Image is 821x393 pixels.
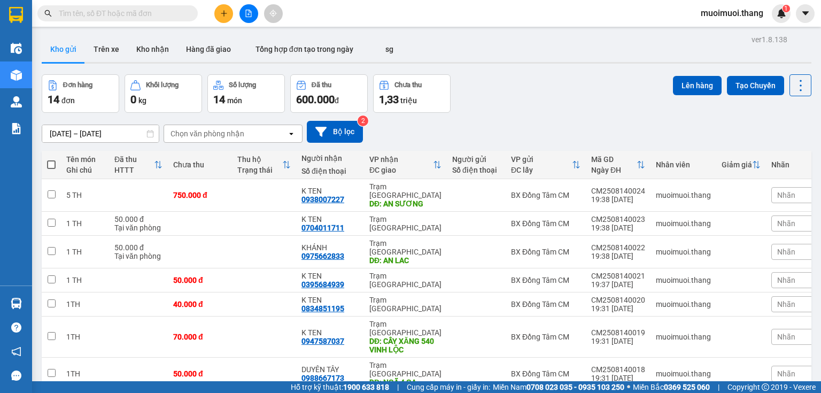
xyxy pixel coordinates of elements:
[173,276,227,284] div: 50.000 đ
[109,151,168,179] th: Toggle SortBy
[511,369,580,378] div: BX Đồng Tâm CM
[511,248,580,256] div: BX Đồng Tâm CM
[369,337,442,354] div: DĐ: CÂY XĂNG 540 VINH LỘC
[511,166,572,174] div: ĐC lấy
[777,9,786,18] img: icon-new-feature
[269,10,277,17] span: aim
[66,191,104,199] div: 5 TH
[673,76,722,95] button: Lên hàng
[452,155,500,164] div: Người gửi
[373,74,451,113] button: Chưa thu1,33 triệu
[301,243,359,252] div: KHÁNH
[591,166,637,174] div: Ngày ĐH
[358,115,368,126] sup: 2
[173,369,227,378] div: 50.000 đ
[591,272,645,280] div: CM2508140021
[85,36,128,62] button: Trên xe
[48,93,59,106] span: 14
[114,155,154,164] div: Đã thu
[138,96,146,105] span: kg
[245,10,252,17] span: file-add
[591,224,645,232] div: 19:38 [DATE]
[66,300,104,309] div: 1TH
[369,199,442,208] div: DĐ: AN SƯƠNG
[61,96,75,105] span: đơn
[301,337,344,345] div: 0947587037
[290,74,368,113] button: Đã thu600.000đ
[11,96,22,107] img: warehouse-icon
[128,36,177,62] button: Kho nhận
[66,219,104,228] div: 1 TH
[301,215,359,224] div: K TEN
[130,93,136,106] span: 0
[369,215,442,232] div: Trạm [GEOGRAPHIC_DATA]
[343,383,389,391] strong: 1900 633 818
[627,385,630,389] span: ⚪️
[379,93,399,106] span: 1,33
[237,155,282,164] div: Thu hộ
[591,365,645,374] div: CM2508140018
[400,96,417,105] span: triệu
[173,191,227,199] div: 750.000 đ
[591,296,645,304] div: CM2508140020
[394,81,422,89] div: Chưa thu
[220,10,228,17] span: plus
[301,304,344,313] div: 0834851195
[762,383,769,391] span: copyright
[11,123,22,134] img: solution-icon
[301,296,359,304] div: K TEN
[301,374,344,382] div: 0988667173
[407,381,490,393] span: Cung cấp máy in - giấy in:
[777,333,795,341] span: Nhãn
[656,219,711,228] div: muoimuoi.thang
[11,70,22,81] img: warehouse-icon
[369,155,433,164] div: VP nhận
[591,155,637,164] div: Mã GD
[722,160,752,169] div: Giảm giá
[369,239,442,256] div: Trạm [GEOGRAPHIC_DATA]
[296,93,335,106] span: 600.000
[369,378,442,387] div: DĐ: NGÃ 4 GA
[173,160,227,169] div: Chưa thu
[114,224,162,232] div: Tại văn phòng
[656,191,711,199] div: muoimuoi.thang
[11,298,22,309] img: warehouse-icon
[591,243,645,252] div: CM2508140022
[526,383,624,391] strong: 0708 023 035 - 0935 103 250
[591,252,645,260] div: 19:38 [DATE]
[301,154,359,163] div: Người nhận
[369,296,442,313] div: Trạm [GEOGRAPHIC_DATA]
[752,34,787,45] div: ver 1.8.138
[369,361,442,378] div: Trạm [GEOGRAPHIC_DATA]
[9,7,23,23] img: logo-vxr
[777,219,795,228] span: Nhãn
[66,166,104,174] div: Ghi chú
[301,195,344,204] div: 0938007227
[171,128,244,139] div: Chọn văn phòng nhận
[11,322,21,333] span: question-circle
[59,7,185,19] input: Tìm tên, số ĐT hoặc mã đơn
[301,224,344,232] div: 0704011711
[239,4,258,23] button: file-add
[511,333,580,341] div: BX Đồng Tâm CM
[656,248,711,256] div: muoimuoi.thang
[114,166,154,174] div: HTTT
[335,96,339,105] span: đ
[291,381,389,393] span: Hỗ trợ kỹ thuật:
[591,280,645,289] div: 19:37 [DATE]
[511,155,572,164] div: VP gửi
[718,381,719,393] span: |
[369,320,442,337] div: Trạm [GEOGRAPHIC_DATA]
[591,215,645,224] div: CM2508140023
[656,276,711,284] div: muoimuoi.thang
[591,195,645,204] div: 19:38 [DATE]
[493,381,624,393] span: Miền Nam
[511,300,580,309] div: BX Đồng Tâm CM
[586,151,650,179] th: Toggle SortBy
[301,328,359,337] div: K TEN
[727,76,784,95] button: Tạo Chuyến
[506,151,586,179] th: Toggle SortBy
[229,81,256,89] div: Số lượng
[42,36,85,62] button: Kho gửi
[692,6,772,20] span: muoimuoi.thang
